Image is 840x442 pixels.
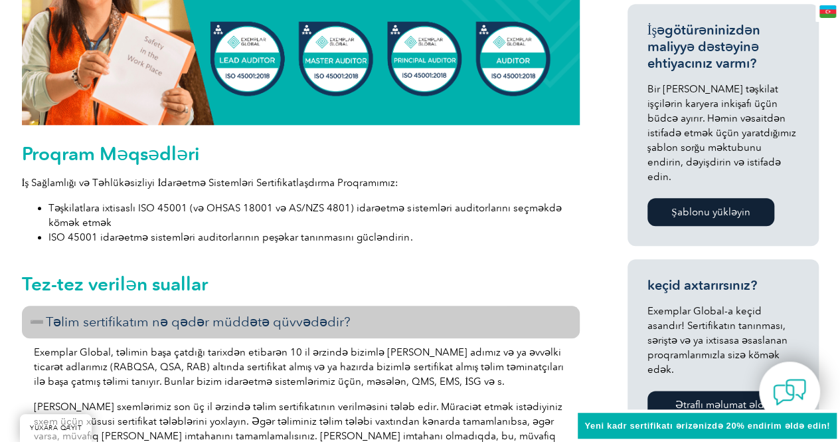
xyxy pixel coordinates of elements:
font: Tez-tez verilən suallar [22,273,208,295]
font: ISO 45001 idarəetmə sistemləri auditorlarının peşəkar tanınmasını gücləndirin. [48,231,413,243]
font: Şablonu yükləyin [671,206,750,218]
img: contact-chat.png [773,376,806,409]
a: YUXARA QAYIT [20,414,92,442]
a: Ətraflı məlumat əldə edin [647,391,799,431]
font: Təşkilatlara ixtisaslı ISO 45001 (və OHSAS 18001 və AS/NZS 4801) idarəetmə sistemləri auditorları... [48,202,562,229]
font: Exemplar Global-a keçid asandır! Sertifikatın tanınması, səriştə və ya ixtisasa əsaslanan proqram... [647,305,788,376]
font: İş Sağlamlığı və Təhlükəsizliyi İdarəetmə Sistemləri Sertifikatlaşdırma Proqramımız: [22,177,399,189]
font: İşəgötürəninizdən maliyyə dəstəyinə ehtiyacınız varmı? [647,22,760,71]
img: en [819,5,836,18]
font: Bir [PERSON_NAME] təşkilat işçilərin karyera inkişafı üçün büdcə ayırır. Həmin vəsaitdən istifadə... [647,83,797,183]
font: keçid axtarırsınız? [647,277,757,293]
font: Ətraflı məlumat əldə edin [675,399,770,423]
font: Təlim sertifikatım nə qədər müddətə qüvvədədir? [46,314,351,330]
font: YUXARA QAYIT [30,424,82,432]
font: Exemplar Global, təlimin başa çatdığı tarixdən etibarən 10 il ərzində bizimlə [PERSON_NAME] adımı... [34,346,564,387]
font: Proqram Məqsədləri [22,142,200,165]
font: Yeni kadr sertifikatı ərizənizdə 20% endirim əldə edin! [584,421,830,431]
a: Şablonu yükləyin [647,198,774,226]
